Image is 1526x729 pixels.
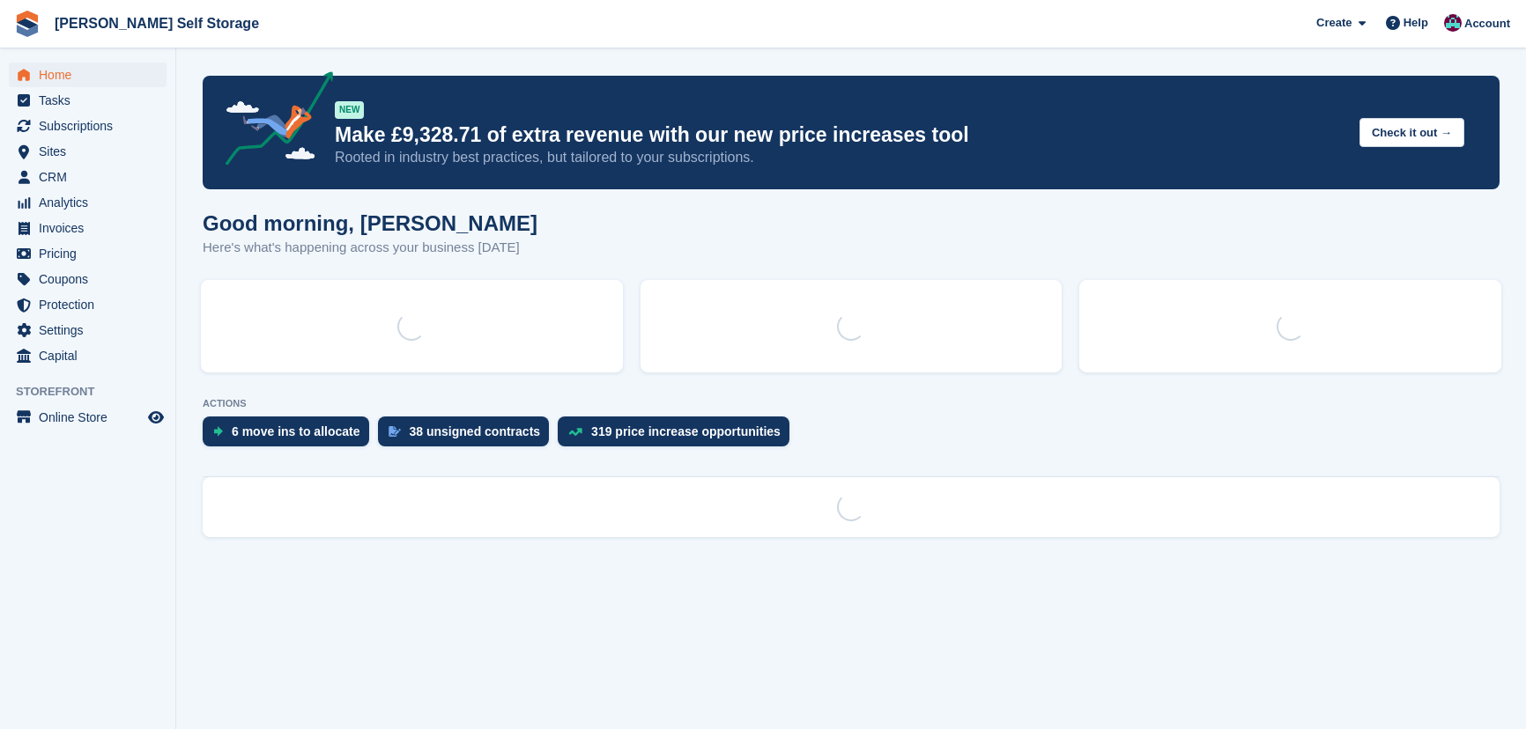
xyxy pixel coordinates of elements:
img: price_increase_opportunities-93ffe204e8149a01c8c9dc8f82e8f89637d9d84a8eef4429ea346261dce0b2c0.svg [568,428,582,436]
div: 38 unsigned contracts [410,424,541,438]
a: menu [9,114,167,138]
a: 38 unsigned contracts [378,416,559,455]
span: Analytics [39,190,144,215]
div: 319 price increase opportunities [591,424,781,438]
h1: Good morning, [PERSON_NAME] [203,211,537,235]
a: 319 price increase opportunities [558,416,798,455]
a: [PERSON_NAME] Self Storage [48,9,266,38]
a: menu [9,343,167,368]
span: Storefront [16,383,175,401]
img: price-adjustments-announcement-icon-8257ccfd72463d97f412b2fc003d46551f7dbcb40ab6d574587a9cd5c0d94... [211,71,334,172]
span: Invoices [39,216,144,240]
a: menu [9,88,167,113]
p: Make £9,328.71 of extra revenue with our new price increases tool [335,122,1345,148]
span: Subscriptions [39,114,144,138]
span: Home [39,63,144,87]
span: Account [1464,15,1510,33]
a: menu [9,405,167,430]
div: 6 move ins to allocate [232,424,360,438]
a: menu [9,292,167,317]
a: menu [9,267,167,291]
img: contract_signature_icon-13c848040528278c33f63329250d36e43548de30e8caae1d1a13099fd9432cc5.svg [389,426,401,437]
a: menu [9,190,167,215]
span: Sites [39,139,144,164]
img: Ben [1444,14,1462,32]
span: Pricing [39,241,144,266]
span: Coupons [39,267,144,291]
p: ACTIONS [203,398,1500,409]
p: Rooted in industry best practices, but tailored to your subscriptions. [335,148,1345,167]
a: 6 move ins to allocate [203,416,378,455]
span: Protection [39,292,144,317]
a: menu [9,139,167,164]
span: Tasks [39,88,144,113]
span: Online Store [39,405,144,430]
img: stora-icon-8386f47178a22dfd0bd8f6a31ec36ba5ce8667c1dd55bd0f319d3a0aa187defe.svg [14,11,41,37]
img: move_ins_to_allocate_icon-fdf77a2bb77ea45bf5b3d319d69a93e2d87916cf1d5bf7949dd705db3b84f3ca.svg [213,426,223,437]
a: menu [9,63,167,87]
a: menu [9,216,167,240]
span: Capital [39,343,144,368]
button: Check it out → [1359,118,1464,147]
span: Create [1316,14,1352,32]
a: menu [9,241,167,266]
span: Settings [39,318,144,342]
a: menu [9,165,167,189]
span: Help [1404,14,1428,32]
a: Preview store [145,407,167,428]
a: menu [9,318,167,342]
div: NEW [335,101,364,119]
span: CRM [39,165,144,189]
p: Here's what's happening across your business [DATE] [203,238,537,258]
